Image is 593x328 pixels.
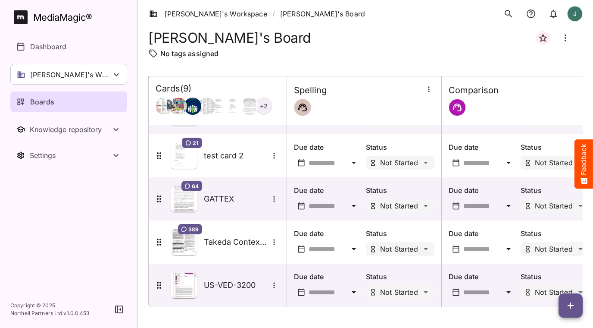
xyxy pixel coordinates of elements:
button: Toggle Knowledge repository [10,119,127,140]
h4: Cards ( 9 ) [156,83,191,94]
p: Due date [294,142,362,152]
h5: US-VED-3200 [204,280,268,290]
img: tag-outline.svg [148,48,159,59]
div: J [567,6,583,22]
p: Due date [449,228,517,239]
p: Boards [30,97,54,107]
div: MediaMagic ® [33,10,92,25]
p: Status [366,228,434,239]
p: Not Started [535,202,573,209]
button: Board more options [555,28,576,48]
a: Boards [10,91,127,112]
p: Northell Partners Ltd v 1.0.0.453 [10,309,90,317]
p: Status [366,142,434,152]
a: [PERSON_NAME]'s Workspace [149,9,267,19]
button: More options for Takeda Contextual Checking [268,237,280,248]
p: Status [521,185,589,196]
div: Settings [30,151,111,160]
button: More options for GATTEX [268,193,280,205]
div: Knowledge repository [30,125,111,134]
p: Dashboard [30,41,66,52]
button: More options for test card 2 [268,150,280,161]
p: Due date [294,271,362,282]
a: MediaMagic® [14,10,127,24]
p: Status [521,271,589,282]
div: + 2 [255,98,272,115]
p: Not Started [380,246,418,252]
span: Tell us what you think [39,56,116,65]
span:  [63,17,89,39]
p: Status [366,185,434,196]
p: Due date [294,185,362,196]
h5: GATTEX [204,194,268,204]
p: Due date [294,228,362,239]
h5: Takeda Contextual Checking [204,237,268,247]
nav: Settings [10,145,127,166]
span: Like something or not? [38,127,111,135]
p: Due date [449,185,517,196]
img: Asset Thumbnail [171,229,197,255]
span: Something's not working [38,170,116,178]
h1: [PERSON_NAME]'s Board [148,30,311,46]
span: 21 [193,139,198,146]
h4: Comparison [449,85,499,96]
span: What kind of feedback do you have? [27,104,129,111]
a: Contact us [86,68,117,75]
h5: test card 2 [204,151,268,161]
p: Not Started [380,289,418,296]
p: Not Started [380,202,418,209]
p: Not Started [535,159,573,166]
img: Asset Thumbnail [171,272,197,298]
p: Status [521,142,589,152]
p: Due date [449,142,517,152]
p: Not Started [535,246,573,252]
span: 64 [192,183,199,189]
button: search [500,5,517,22]
p: [PERSON_NAME]'s Workspace [30,69,111,80]
p: Copyright © 2025 [10,302,90,309]
span: / [272,9,275,19]
p: Due date [449,271,517,282]
p: No tags assigned [160,48,218,59]
img: Asset Thumbnail [171,143,197,169]
button: Toggle Settings [10,145,127,166]
p: Not Started [380,159,418,166]
span: Want to discuss? [38,68,86,75]
span: 389 [188,226,199,233]
img: Asset Thumbnail [171,186,197,212]
a: Dashboard [10,36,127,57]
p: Status [366,271,434,282]
button: notifications [522,5,540,22]
p: Status [521,228,589,239]
button: Feedback [574,139,593,189]
button: notifications [545,5,562,22]
span: I have an idea [38,148,83,157]
button: More options for US-VED-3200 [268,280,280,291]
p: Not Started [535,289,573,296]
nav: Knowledge repository [10,119,127,140]
h4: Spelling [294,85,327,96]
